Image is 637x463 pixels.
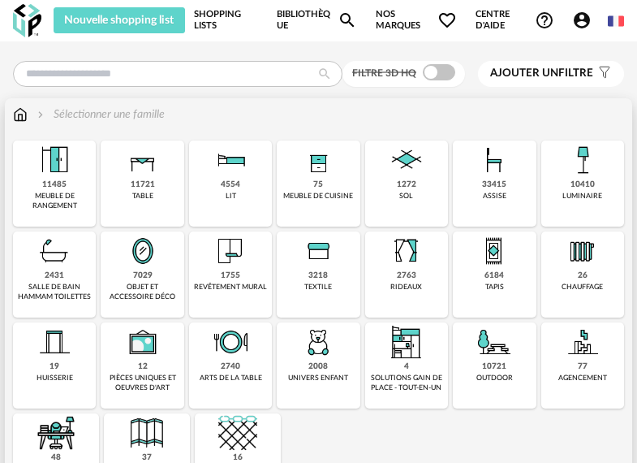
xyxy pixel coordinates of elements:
div: pièces uniques et oeuvres d'art [105,374,179,392]
div: agencement [558,374,607,383]
img: Papier%20peint.png [211,231,250,270]
img: espace-de-travail.png [37,413,75,452]
div: revêtement mural [194,283,267,292]
div: meuble de cuisine [283,192,353,201]
div: luminaire [562,192,602,201]
span: Filtre 3D HQ [352,68,416,78]
img: Luminaire.png [563,141,602,180]
div: 19 [49,361,59,372]
div: 2431 [45,270,64,281]
img: Cloison.png [127,413,166,452]
div: assise [483,192,506,201]
div: textile [304,283,332,292]
div: 26 [578,270,588,281]
img: Outdoor.png [475,322,514,361]
span: Ajouter un [490,67,558,79]
div: 10410 [570,180,595,190]
button: Nouvelle shopping list [54,7,185,33]
span: Magnify icon [338,11,357,30]
div: 33415 [482,180,506,190]
img: ToutEnUn.png [387,322,426,361]
div: arts de la table [200,374,262,383]
div: sol [399,192,413,201]
span: Filter icon [593,67,612,80]
span: Centre d'aideHelp Circle Outline icon [476,9,555,32]
div: 6184 [484,270,504,281]
img: Tapis.png [475,231,514,270]
div: salle de bain hammam toilettes [18,283,91,301]
span: Account Circle icon [572,11,592,30]
span: Nouvelle shopping list [64,15,174,26]
span: filtre [490,67,593,80]
div: outdoor [476,374,513,383]
span: Heart Outline icon [437,11,457,30]
div: 4554 [221,180,240,190]
img: Salle%20de%20bain.png [35,231,74,270]
div: 48 [51,452,61,463]
img: Radiateur.png [563,231,602,270]
div: 16 [233,452,243,463]
img: Huiserie.png [35,322,74,361]
img: svg+xml;base64,PHN2ZyB3aWR0aD0iMTYiIGhlaWdodD0iMTYiIHZpZXdCb3g9IjAgMCAxNiAxNiIgZmlsbD0ibm9uZSIgeG... [34,106,47,123]
div: 37 [142,452,152,463]
div: meuble de rangement [18,192,91,210]
div: chauffage [562,283,603,292]
img: Table.png [123,141,162,180]
div: 3218 [308,270,328,281]
div: 77 [578,361,588,372]
img: filet.png [218,413,257,452]
div: 2763 [397,270,416,281]
div: 75 [313,180,323,190]
div: univers enfant [288,374,348,383]
img: Textile.png [299,231,338,270]
div: 11485 [42,180,67,190]
img: Assise.png [475,141,514,180]
div: table [132,192,153,201]
img: UniqueOeuvre.png [123,322,162,361]
img: Literie.png [211,141,250,180]
span: Account Circle icon [572,11,599,30]
button: Ajouter unfiltre Filter icon [478,61,624,87]
div: 10721 [482,361,506,372]
div: 7029 [133,270,153,281]
div: solutions gain de place - tout-en-un [370,374,443,392]
div: huisserie [37,374,73,383]
img: Miroir.png [123,231,162,270]
img: Agencement.png [563,322,602,361]
div: 4 [404,361,409,372]
div: 2740 [221,361,240,372]
span: Nos marques [376,7,458,33]
img: Rangement.png [299,141,338,180]
img: ArtTable.png [211,322,250,361]
img: Meuble%20de%20rangement.png [35,141,74,180]
img: UniversEnfant.png [299,322,338,361]
div: tapis [485,283,504,292]
a: BibliothèqueMagnify icon [277,7,357,33]
div: lit [226,192,236,201]
img: fr [608,13,624,29]
div: 1755 [221,270,240,281]
img: svg+xml;base64,PHN2ZyB3aWR0aD0iMTYiIGhlaWdodD0iMTciIHZpZXdCb3g9IjAgMCAxNiAxNyIgZmlsbD0ibm9uZSIgeG... [13,106,28,123]
span: Help Circle Outline icon [535,11,554,30]
a: Shopping Lists [194,7,259,33]
img: Sol.png [387,141,426,180]
div: 1272 [397,180,416,190]
div: 2008 [308,361,328,372]
div: rideaux [390,283,422,292]
div: objet et accessoire déco [105,283,179,301]
div: 11721 [131,180,155,190]
img: OXP [13,4,41,37]
div: Sélectionner une famille [34,106,165,123]
div: 12 [138,361,148,372]
img: Rideaux.png [387,231,426,270]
